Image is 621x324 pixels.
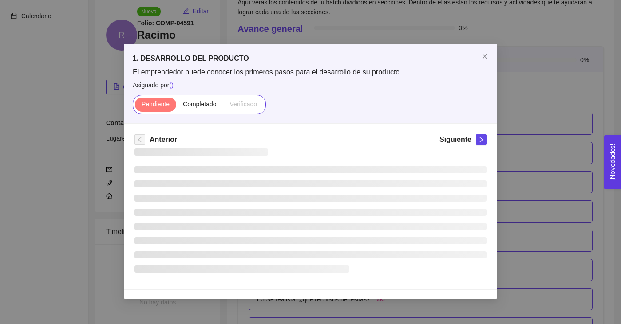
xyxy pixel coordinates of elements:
[133,67,488,77] span: El emprendedor puede conocer los primeros pasos para el desarrollo de su producto
[170,82,174,89] span: ( )
[183,101,217,108] span: Completado
[150,134,177,145] h5: Anterior
[134,134,145,145] button: left
[481,53,488,60] span: close
[439,134,471,145] h5: Siguiente
[472,44,497,69] button: Close
[476,134,487,145] button: right
[133,53,488,64] h5: 1. DESARROLLO DEL PRODUCTO
[142,101,170,108] span: Pendiente
[604,135,621,189] button: Open Feedback Widget
[133,80,488,90] span: Asignado por
[230,101,257,108] span: Verificado
[476,137,486,143] span: right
